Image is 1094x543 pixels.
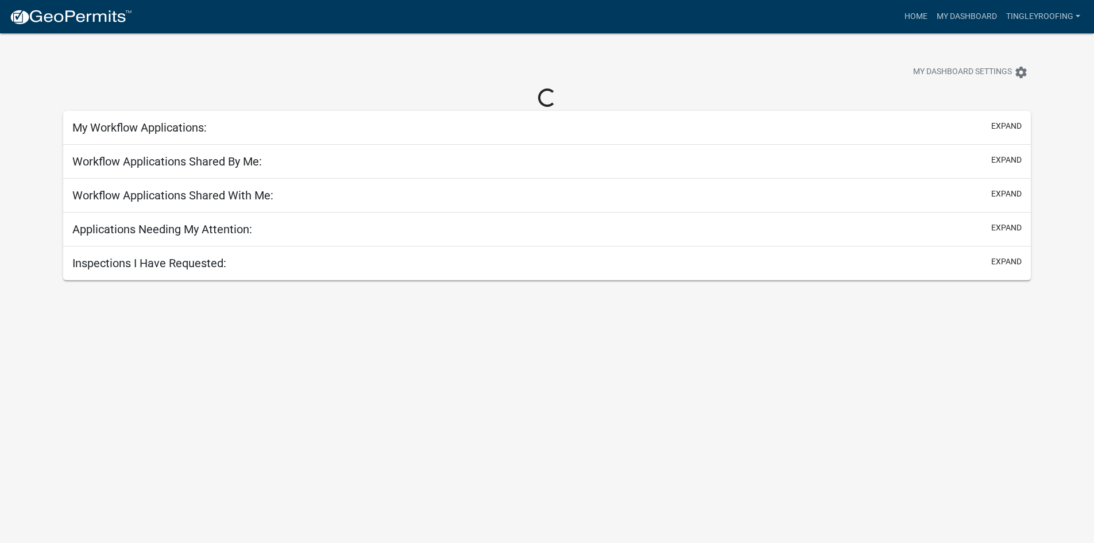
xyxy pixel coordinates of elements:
i: settings [1014,66,1028,79]
h5: Workflow Applications Shared With Me: [72,188,273,202]
a: My Dashboard [932,6,1002,28]
button: expand [991,188,1022,200]
h5: My Workflow Applications: [72,121,207,134]
button: expand [991,154,1022,166]
h5: Inspections I Have Requested: [72,256,226,270]
span: My Dashboard Settings [913,66,1012,79]
button: expand [991,120,1022,132]
button: expand [991,222,1022,234]
a: Home [900,6,932,28]
h5: Workflow Applications Shared By Me: [72,155,262,168]
button: expand [991,256,1022,268]
a: tingleyroofing [1002,6,1085,28]
h5: Applications Needing My Attention: [72,222,252,236]
button: My Dashboard Settingssettings [904,61,1037,83]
